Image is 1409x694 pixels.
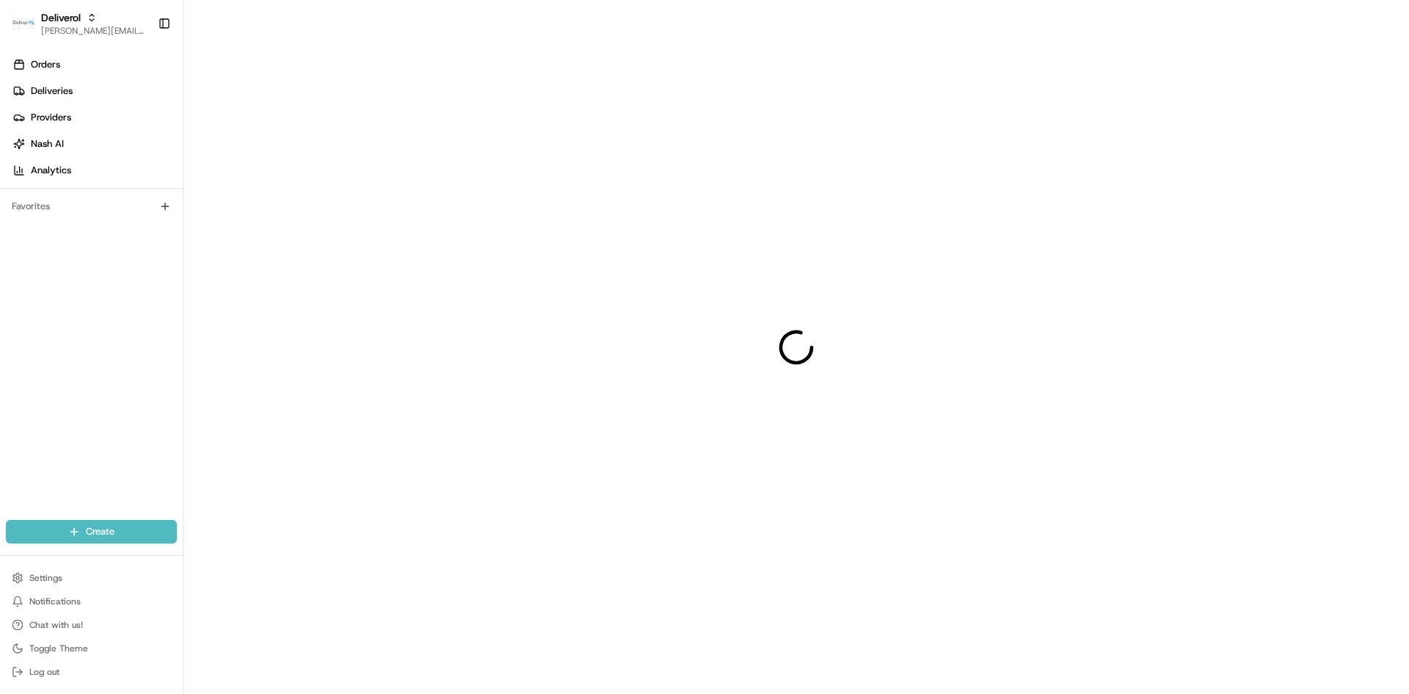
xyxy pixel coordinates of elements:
[6,568,177,588] button: Settings
[6,615,177,635] button: Chat with us!
[6,591,177,612] button: Notifications
[6,53,183,76] a: Orders
[6,106,183,129] a: Providers
[6,159,183,182] a: Analytics
[29,666,59,678] span: Log out
[6,195,177,218] div: Favorites
[31,84,73,98] span: Deliveries
[86,525,114,538] span: Create
[41,10,81,25] button: Deliverol
[12,13,35,34] img: Deliverol
[31,58,60,71] span: Orders
[29,643,88,654] span: Toggle Theme
[29,619,83,631] span: Chat with us!
[6,79,183,103] a: Deliveries
[6,520,177,543] button: Create
[31,111,71,124] span: Providers
[31,164,71,177] span: Analytics
[41,25,146,37] button: [PERSON_NAME][EMAIL_ADDRESS][PERSON_NAME][DOMAIN_NAME]
[6,132,183,156] a: Nash AI
[6,6,152,41] button: DeliverolDeliverol[PERSON_NAME][EMAIL_ADDRESS][PERSON_NAME][DOMAIN_NAME]
[31,137,64,151] span: Nash AI
[6,662,177,682] button: Log out
[29,572,62,584] span: Settings
[6,638,177,659] button: Toggle Theme
[29,596,81,607] span: Notifications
